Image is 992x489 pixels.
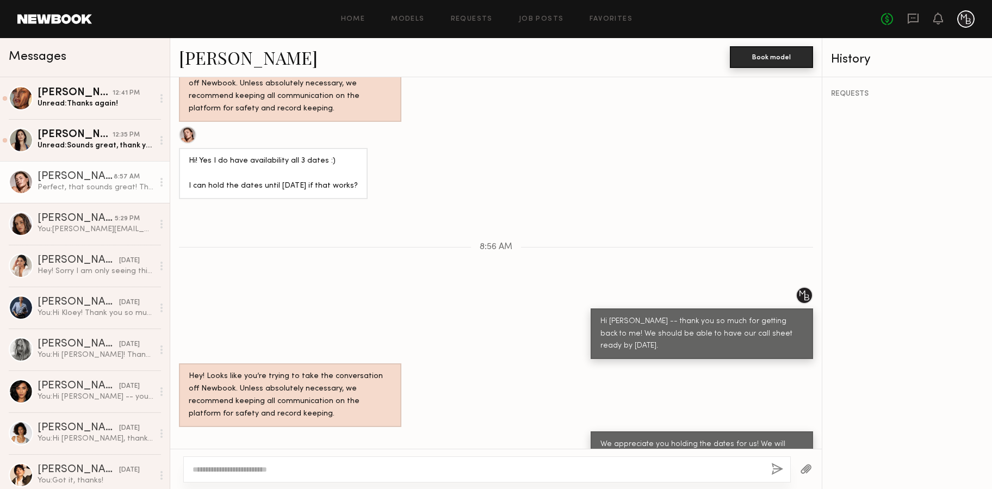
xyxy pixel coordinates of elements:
div: Perfect, that sounds great! Thanks 😊 [38,182,153,193]
div: [DATE] [119,298,140,308]
div: You: Hi [PERSON_NAME]! Thank you so much for submitting your self-tape — we loved your look! We’d... [38,350,153,360]
div: You: Hi [PERSON_NAME], thank you for the update. We will send the tape over to our casting team a... [38,434,153,444]
div: REQUESTS [831,90,983,98]
div: [PERSON_NAME] [38,339,119,350]
div: Hi! Yes I do have availability all 3 dates :) I can hold the dates until [DATE] if that works? [189,155,358,193]
div: 12:41 PM [113,88,140,98]
div: [PERSON_NAME] [38,171,114,182]
div: [PERSON_NAME] [38,297,119,308]
div: You: Hi [PERSON_NAME] -- you can send a self-tape to [PERSON_NAME][EMAIL_ADDRESS][DOMAIN_NAME]. [38,392,153,402]
div: [DATE] [119,423,140,434]
div: 8:57 AM [114,172,140,182]
div: [DATE] [119,465,140,475]
div: [PERSON_NAME] [38,423,119,434]
div: You: [PERSON_NAME][EMAIL_ADDRESS][DOMAIN_NAME] is great [38,224,153,234]
div: [PERSON_NAME] [38,255,119,266]
div: Unread: Sounds great, thank you!! [38,140,153,151]
a: Job Posts [519,16,564,23]
div: Hey! Looks like you’re trying to take the conversation off Newbook. Unless absolutely necessary, ... [189,370,392,420]
span: Messages [9,51,66,63]
div: Hey! Sorry I am only seeing this now. I am definitely interested. Is the shoot a few days? [38,266,153,276]
div: [PERSON_NAME] [38,465,119,475]
div: [DATE] [119,381,140,392]
a: Book model [730,52,813,61]
div: [DATE] [119,256,140,266]
div: You: Got it, thanks! [38,475,153,486]
div: You: Hi Kloey! Thank you so much for attending/submitting your self-tape — we loved your look! We... [38,308,153,318]
a: Favorites [590,16,633,23]
button: Book model [730,46,813,68]
div: Hi [PERSON_NAME] -- thank you so much for getting back to me! We should be able to have our call ... [600,315,803,353]
div: [PERSON_NAME] [38,213,115,224]
div: 12:35 PM [113,130,140,140]
a: Requests [451,16,493,23]
div: [PERSON_NAME] [38,88,113,98]
a: [PERSON_NAME] [179,46,318,69]
div: [PERSON_NAME] [38,381,119,392]
a: Home [341,16,365,23]
span: 8:56 AM [480,243,512,252]
div: Unread: Thanks again! [38,98,153,109]
a: Models [391,16,424,23]
div: 5:29 PM [115,214,140,224]
div: History [831,53,983,66]
div: [DATE] [119,339,140,350]
div: [PERSON_NAME] [38,129,113,140]
div: We appreciate you holding the dates for us! We will reach out as soon as everything is ready on o... [600,438,803,463]
div: Hey! Looks like you’re trying to take the conversation off Newbook. Unless absolutely necessary, ... [189,65,392,115]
